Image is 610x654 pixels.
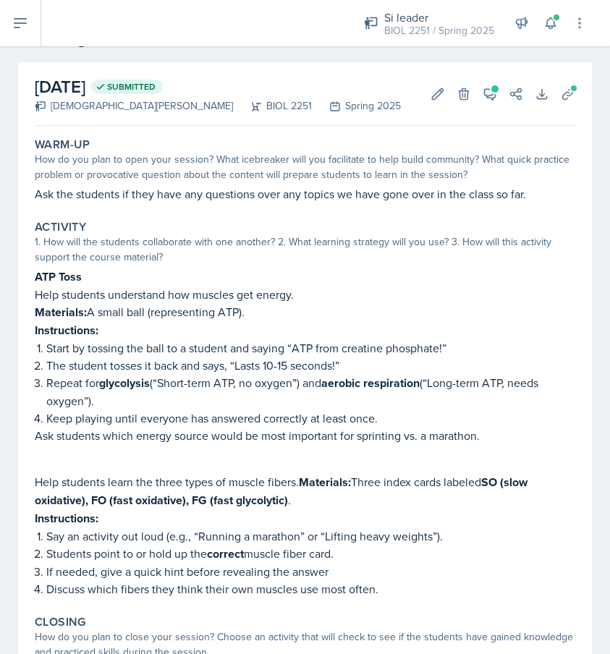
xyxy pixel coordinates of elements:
strong: correct [207,545,244,562]
label: Closing [35,615,86,629]
p: If needed, give a quick hint before revealing the answer [46,563,575,580]
h2: [DATE] [35,74,401,100]
label: Activity [35,220,86,234]
p: Say an activity out loud (e.g., “Running a marathon” or “Lifting heavy weights”). [46,527,575,545]
strong: Materials: [35,304,87,320]
p: Keep playing until everyone has answered correctly at least once. [46,409,575,427]
strong: aerobic respiration [321,375,420,391]
p: Students point to or hold up the muscle fiber card. [46,545,575,563]
span: Submitted [107,81,156,93]
strong: Instructions: [35,322,98,339]
p: Ask the students if they have any questions over any topics we have gone over in the class so far. [35,185,575,203]
p: Repeat for (“Short-term ATP, no oxygen”) and (“Long-term ATP, needs oxygen”). [46,374,575,409]
p: A small ball (representing ATP). [35,303,575,321]
strong: glycolysis [99,375,150,391]
strong: Materials: [299,474,351,490]
div: BIOL 2251 / Spring 2025 [384,23,494,38]
strong: Instructions: [35,510,98,527]
div: Si leader [384,9,494,26]
div: How do you plan to open your session? What icebreaker will you facilitate to help build community... [35,152,575,182]
div: 1. How will the students collaborate with one another? 2. What learning strategy will you use? 3.... [35,234,575,265]
p: The student tosses it back and says, “Lasts 10-15 seconds!” [46,357,575,374]
p: Discuss which fibers they think their own muscles use most often. [46,580,575,598]
p: Ask students which energy source would be most important for sprinting vs. a marathon. [35,427,575,444]
div: Spring 2025 [312,98,401,114]
p: Help students learn the three types of muscle fibers. Three index cards labeled . [35,473,575,509]
div: BIOL 2251 [233,98,312,114]
strong: ATP Toss [35,268,82,285]
label: Warm-Up [35,137,90,152]
p: Start by tossing the ball to a student and saying “ATP from creatine phosphate!” [46,339,575,357]
p: Help students understand how muscles get energy. [35,286,575,303]
div: [DEMOGRAPHIC_DATA][PERSON_NAME] [35,98,233,114]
